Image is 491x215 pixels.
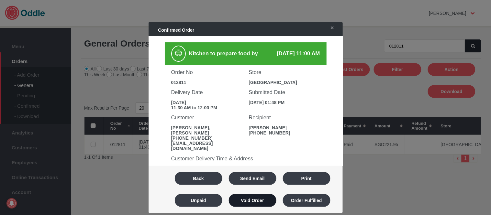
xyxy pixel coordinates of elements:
[171,105,242,110] div: 11:30 AM to 12:00 PM
[283,172,330,185] button: Print
[249,69,320,75] h3: Store
[249,100,320,105] div: [DATE] 01:48 PM
[229,172,276,185] button: Send Email
[171,135,242,141] div: [PHONE_NUMBER]
[173,48,184,58] img: cooking.png
[186,46,270,62] div: Kitchen to prepare food by
[270,50,320,57] div: [DATE] 11:00 AM
[175,194,222,207] button: Unpaid
[249,130,320,135] div: [PHONE_NUMBER]
[171,156,320,162] h3: Customer Delivery Time & Address
[249,114,320,121] h3: Recipient
[171,89,242,95] h3: Delivery Date
[171,80,242,85] div: 012811
[171,141,242,151] div: [EMAIL_ADDRESS][DOMAIN_NAME]
[171,125,242,135] div: [PERSON_NAME], [PERSON_NAME]
[171,114,242,121] h3: Customer
[249,125,320,130] div: [PERSON_NAME]
[175,172,222,185] button: Back
[249,89,320,95] h3: Submitted Date
[152,24,321,36] div: Confirmed Order
[171,69,242,75] h3: Order No
[171,100,242,105] div: [DATE]
[249,80,320,85] div: [GEOGRAPHIC_DATA]
[324,22,338,34] a: ✕
[283,194,330,207] button: Order Fulfilled
[229,194,276,207] button: Void Order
